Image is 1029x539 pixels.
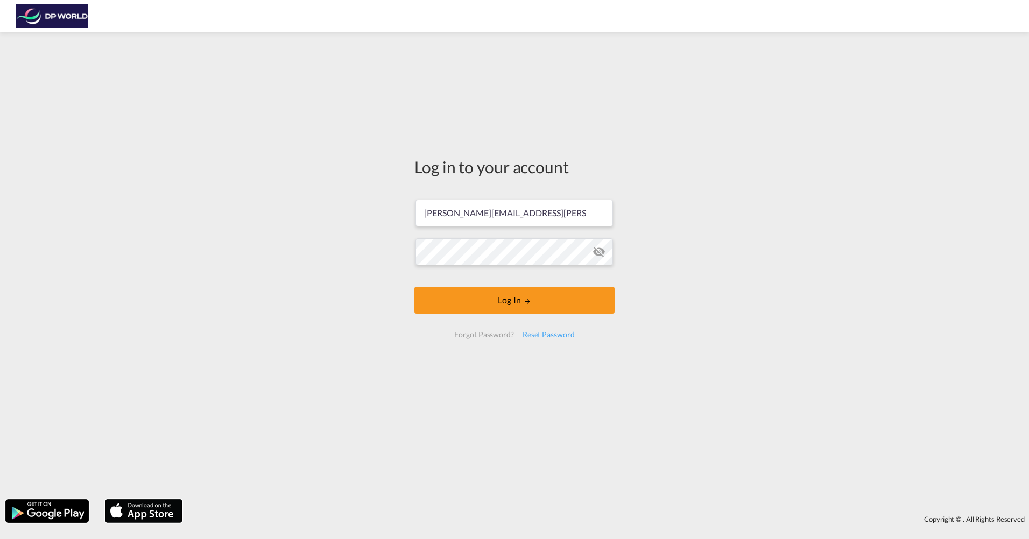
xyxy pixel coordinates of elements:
button: LOGIN [414,287,615,314]
md-icon: icon-eye-off [593,245,605,258]
div: Copyright © . All Rights Reserved [188,510,1029,528]
div: Log in to your account [414,155,615,178]
img: c08ca190194411f088ed0f3ba295208c.png [16,4,89,29]
img: apple.png [104,498,184,524]
div: Reset Password [518,325,579,344]
input: Enter email/phone number [415,200,613,226]
img: google.png [4,498,90,524]
div: Forgot Password? [450,325,518,344]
